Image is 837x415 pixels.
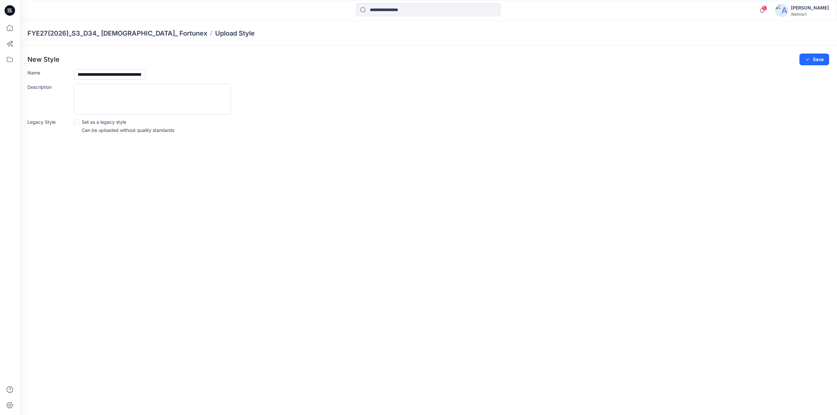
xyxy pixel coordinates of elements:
p: Upload Style [215,29,255,38]
button: Save [799,54,829,65]
label: Name [27,69,70,76]
p: Set as a legacy style [82,119,126,125]
img: avatar [775,4,788,17]
p: New Style [27,56,60,63]
label: Legacy Style [27,119,70,125]
label: Description [27,84,70,90]
span: 5 [762,6,767,11]
a: FYE27(2026)_S3_D34_ [DEMOGRAPHIC_DATA]_ Fortunex [27,29,207,38]
div: Walmart [791,12,829,17]
p: Can be uploaded without quality standards [82,127,174,134]
div: [PERSON_NAME] [791,4,829,12]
